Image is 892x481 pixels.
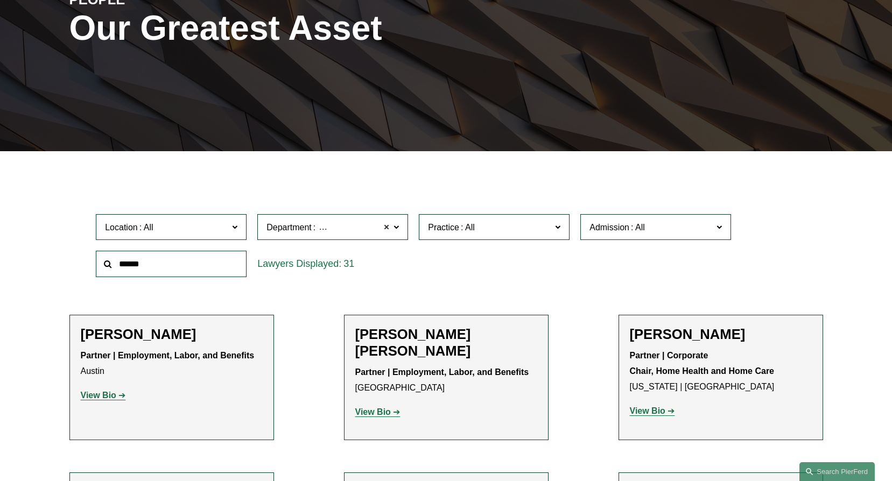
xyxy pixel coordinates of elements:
[630,406,665,415] strong: View Bio
[317,221,444,235] span: Employment, Labor, and Benefits
[81,348,263,379] p: Austin
[799,462,875,481] a: Search this site
[630,406,675,415] a: View Bio
[355,365,537,396] p: [GEOGRAPHIC_DATA]
[81,391,116,400] strong: View Bio
[355,326,537,359] h2: [PERSON_NAME] [PERSON_NAME]
[105,223,138,232] span: Location
[630,348,812,394] p: [US_STATE] | [GEOGRAPHIC_DATA]
[81,326,263,343] h2: [PERSON_NAME]
[589,223,629,232] span: Admission
[630,326,812,343] h2: [PERSON_NAME]
[355,367,529,377] strong: Partner | Employment, Labor, and Benefits
[81,351,255,360] strong: Partner | Employment, Labor, and Benefits
[81,391,126,400] a: View Bio
[428,223,459,232] span: Practice
[69,9,572,48] h1: Our Greatest Asset
[630,351,708,360] strong: Partner | Corporate
[343,258,354,269] span: 31
[355,407,401,416] a: View Bio
[630,366,775,376] strong: Chair, Home Health and Home Care
[355,407,391,416] strong: View Bio
[266,223,312,232] span: Department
